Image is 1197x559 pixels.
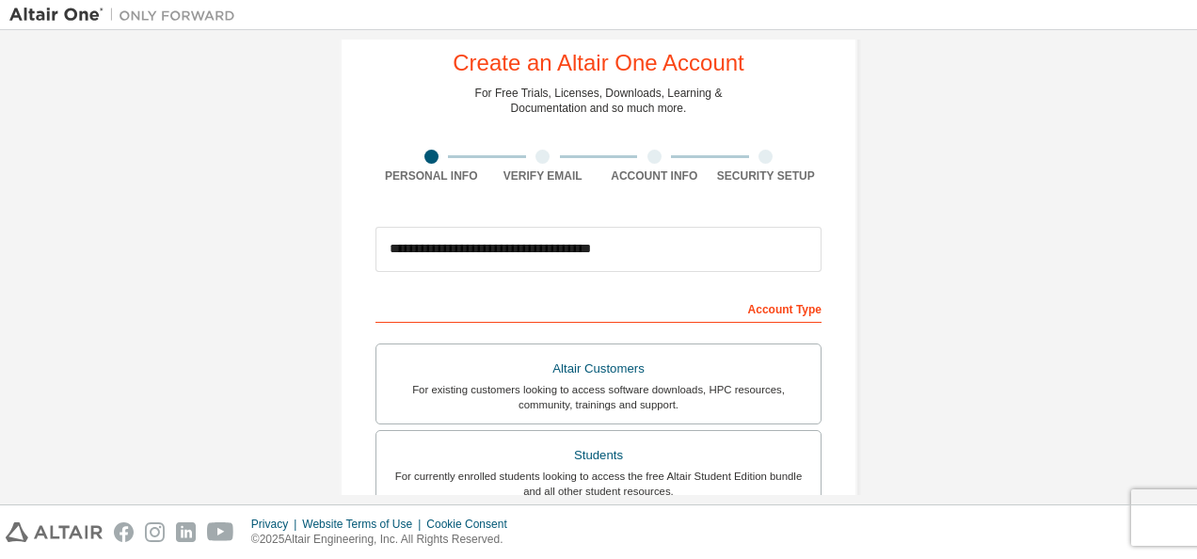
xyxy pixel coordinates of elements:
div: Privacy [251,517,302,532]
img: altair_logo.svg [6,522,103,542]
div: Cookie Consent [426,517,518,532]
div: Account Type [375,293,822,323]
div: Personal Info [375,168,487,184]
div: Website Terms of Use [302,517,426,532]
div: For Free Trials, Licenses, Downloads, Learning & Documentation and so much more. [475,86,723,116]
img: youtube.svg [207,522,234,542]
div: Altair Customers [388,356,809,382]
div: Students [388,442,809,469]
img: instagram.svg [145,522,165,542]
div: Security Setup [710,168,822,184]
div: For currently enrolled students looking to access the free Altair Student Edition bundle and all ... [388,469,809,499]
img: Altair One [9,6,245,24]
img: facebook.svg [114,522,134,542]
p: © 2025 Altair Engineering, Inc. All Rights Reserved. [251,532,519,548]
div: Account Info [598,168,710,184]
div: For existing customers looking to access software downloads, HPC resources, community, trainings ... [388,382,809,412]
img: linkedin.svg [176,522,196,542]
div: Verify Email [487,168,599,184]
div: Create an Altair One Account [453,52,744,74]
